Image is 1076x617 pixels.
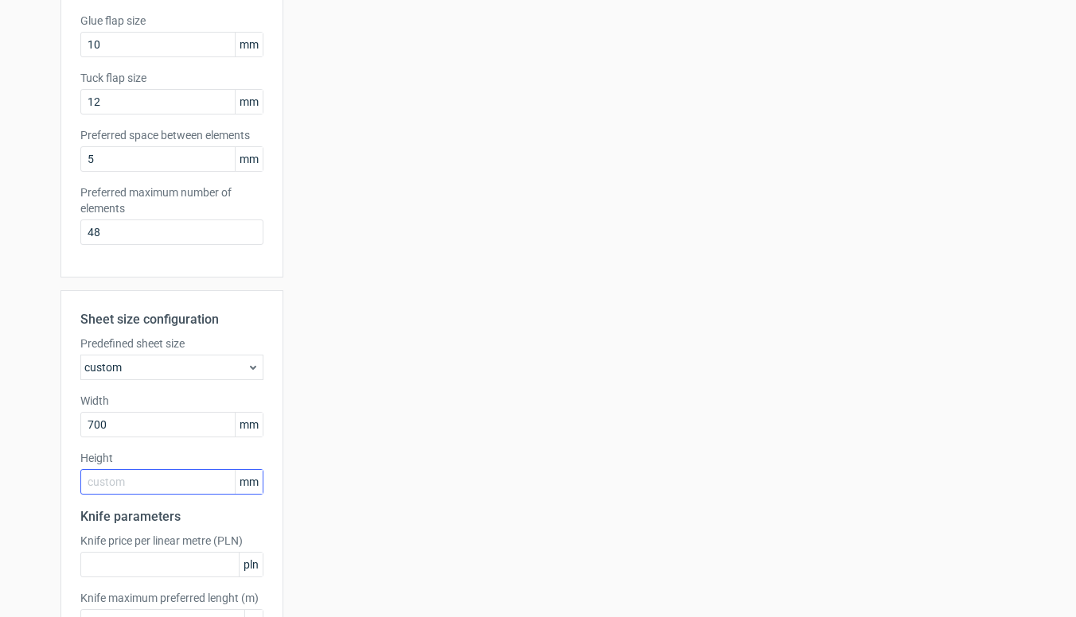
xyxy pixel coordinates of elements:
[80,70,263,86] label: Tuck flap size
[80,310,263,329] h2: Sheet size configuration
[80,590,263,606] label: Knife maximum preferred lenght (m)
[80,355,263,380] div: custom
[80,533,263,549] label: Knife price per linear metre (PLN)
[239,553,263,576] span: pln
[80,507,263,526] h2: Knife parameters
[80,469,263,495] input: custom
[80,412,263,437] input: custom
[80,184,263,216] label: Preferred maximum number of elements
[80,13,263,29] label: Glue flap size
[80,127,263,143] label: Preferred space between elements
[235,90,263,114] span: mm
[80,450,263,466] label: Height
[80,393,263,409] label: Width
[235,413,263,437] span: mm
[235,33,263,56] span: mm
[80,336,263,351] label: Predefined sheet size
[235,470,263,494] span: mm
[235,147,263,171] span: mm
